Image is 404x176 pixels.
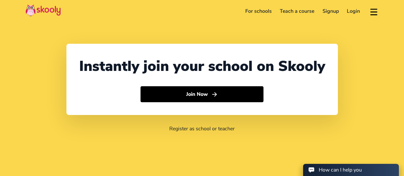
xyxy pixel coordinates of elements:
button: Join Nowarrow forward outline [141,86,263,102]
a: Register as school or teacher [169,125,235,132]
img: Skooly [26,4,61,17]
a: Signup [318,6,343,16]
a: For schools [241,6,276,16]
ion-icon: arrow forward outline [211,91,218,98]
a: Login [343,6,364,16]
button: menu outline [369,6,378,17]
a: Teach a course [276,6,318,16]
div: Instantly join your school on Skooly [79,57,325,76]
